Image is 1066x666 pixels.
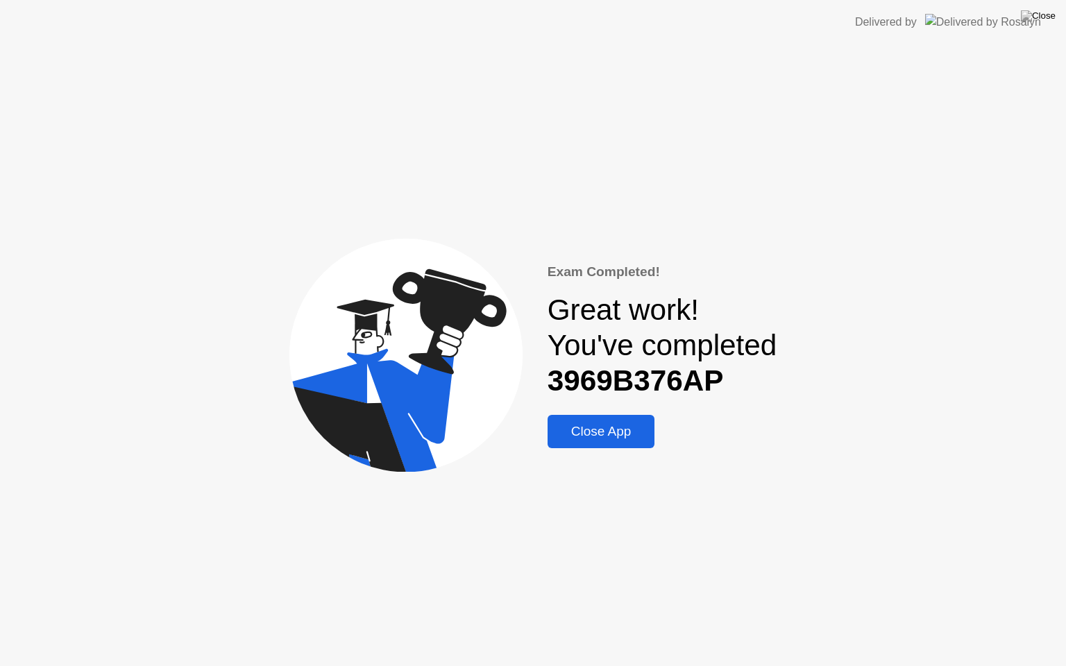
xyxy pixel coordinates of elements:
[548,262,777,282] div: Exam Completed!
[548,293,777,398] div: Great work! You've completed
[552,424,651,439] div: Close App
[548,364,724,397] b: 3969B376AP
[925,14,1041,30] img: Delivered by Rosalyn
[548,415,655,448] button: Close App
[1021,10,1056,22] img: Close
[855,14,917,31] div: Delivered by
